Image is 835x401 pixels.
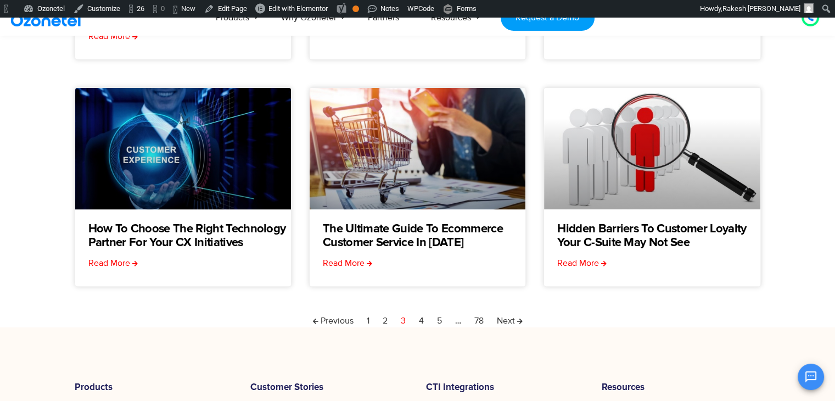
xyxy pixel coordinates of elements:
h6: CTI Integrations [426,382,585,393]
span: … [455,315,461,326]
a: The Ultimate Guide to Ecommerce Customer Service in [DATE] [323,222,525,250]
button: Open chat [798,364,824,390]
a: 4 [419,314,424,327]
a: Read more about Hidden Barriers to Customer Loyalty Your C-Suite May Not See [557,257,607,270]
a: 78 [474,314,484,327]
a: How to Choose the Right Technology Partner for Your CX Initiatives [88,222,291,250]
a: 5 [437,314,442,327]
span: Rakesh [PERSON_NAME] [722,4,800,13]
a: Hidden Barriers to Customer Loyalty Your C-Suite May Not See [557,222,760,250]
nav: Pagination [75,314,761,327]
span: 3 [401,315,406,326]
a: Next [497,314,523,327]
a: Read more about How to Choose the Right Technology Partner for Your CX Initiatives [88,257,138,270]
a: 1 [367,314,369,327]
div: OK [352,5,359,12]
h6: Products [75,382,234,393]
a: Read more about How AI Aligns CX and EX to Improve Retention, Productivity, and Customer Satisfac... [88,30,138,43]
a: Request a Demo [501,5,595,31]
a: Previous [313,314,354,327]
a: 2 [383,314,388,327]
span: Edit with Elementor [268,4,328,13]
a: Read more about The Ultimate Guide to Ecommerce Customer Service in 2025 [323,257,372,270]
h6: Customer Stories [250,382,410,393]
